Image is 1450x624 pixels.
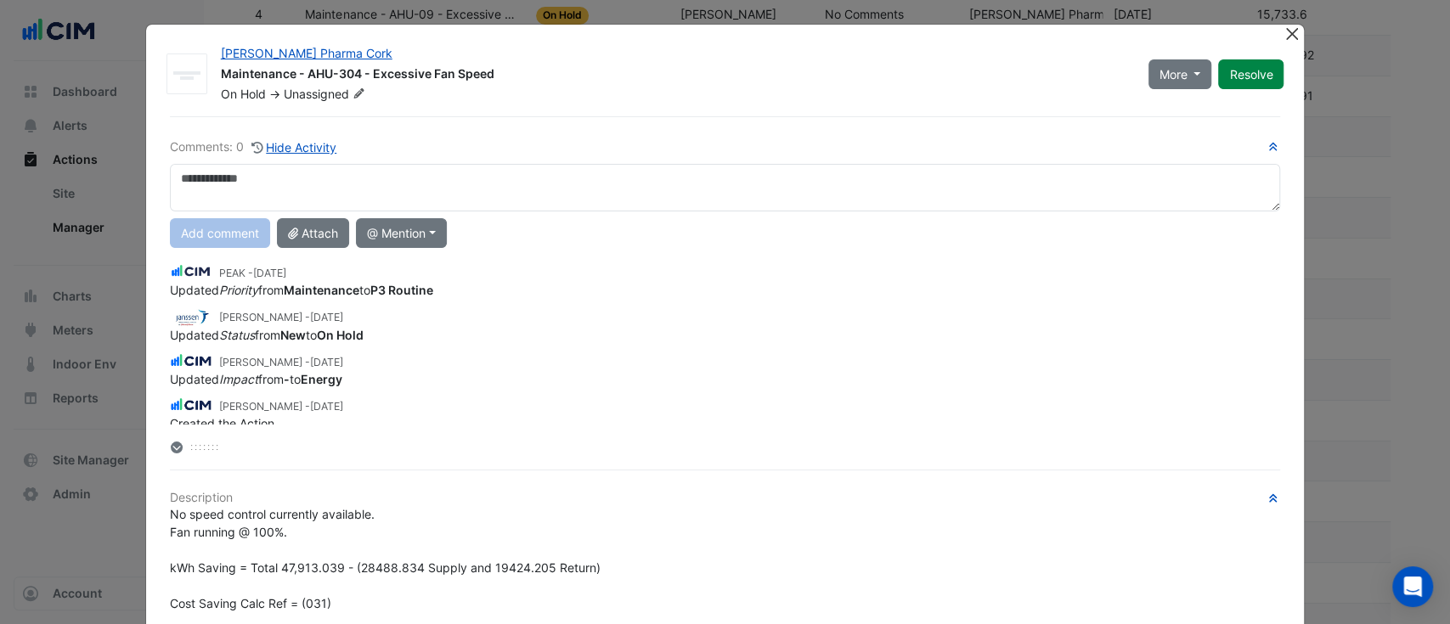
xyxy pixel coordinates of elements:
[269,87,280,101] span: ->
[1283,25,1300,42] button: Close
[284,283,359,297] strong: Maintenance
[170,441,185,453] fa-layers: More
[221,65,1128,86] div: Maintenance - AHU-304 - Excessive Fan Speed
[221,46,392,60] a: [PERSON_NAME] Pharma Cork
[284,86,369,103] span: Unassigned
[219,266,286,281] small: PEAK -
[370,283,433,297] strong: P3 Routine
[170,328,364,342] span: Updated from to
[317,328,364,342] strong: On Hold
[251,138,338,157] button: Hide Activity
[1218,59,1284,89] button: Resolve
[221,87,266,101] span: On Hold
[356,218,447,248] button: @ Mention
[170,491,1281,505] h6: Description
[170,138,338,157] div: Comments: 0
[170,283,433,297] span: Updated from to
[219,372,258,386] em: Impact
[1392,566,1433,607] div: Open Intercom Messenger
[280,328,306,342] strong: New
[219,355,343,370] small: [PERSON_NAME] -
[310,400,343,413] span: 2024-05-31 11:02:10
[301,372,342,386] strong: Energy
[253,267,286,279] span: 2025-03-02 00:23:13
[170,351,212,370] img: CIM
[277,218,349,248] button: Attach
[170,416,274,430] span: Created the Action
[219,399,343,414] small: [PERSON_NAME] -
[170,262,212,281] img: CIM
[219,328,255,342] em: Status
[170,507,601,610] span: No speed control currently available. Fan running @ 100%. kWh Saving = Total 47,913.039 - (28488....
[170,306,212,325] img: JnJ Janssen Pharma
[219,283,258,297] em: Priority
[170,372,342,386] span: Updated from to
[310,356,343,368] span: 2024-05-31 11:05:08
[219,310,343,325] small: [PERSON_NAME] -
[1159,65,1188,83] span: More
[170,396,212,414] img: CIM
[310,311,343,323] span: 2024-09-23 14:36:21
[284,372,290,386] strong: -
[1148,59,1212,89] button: More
